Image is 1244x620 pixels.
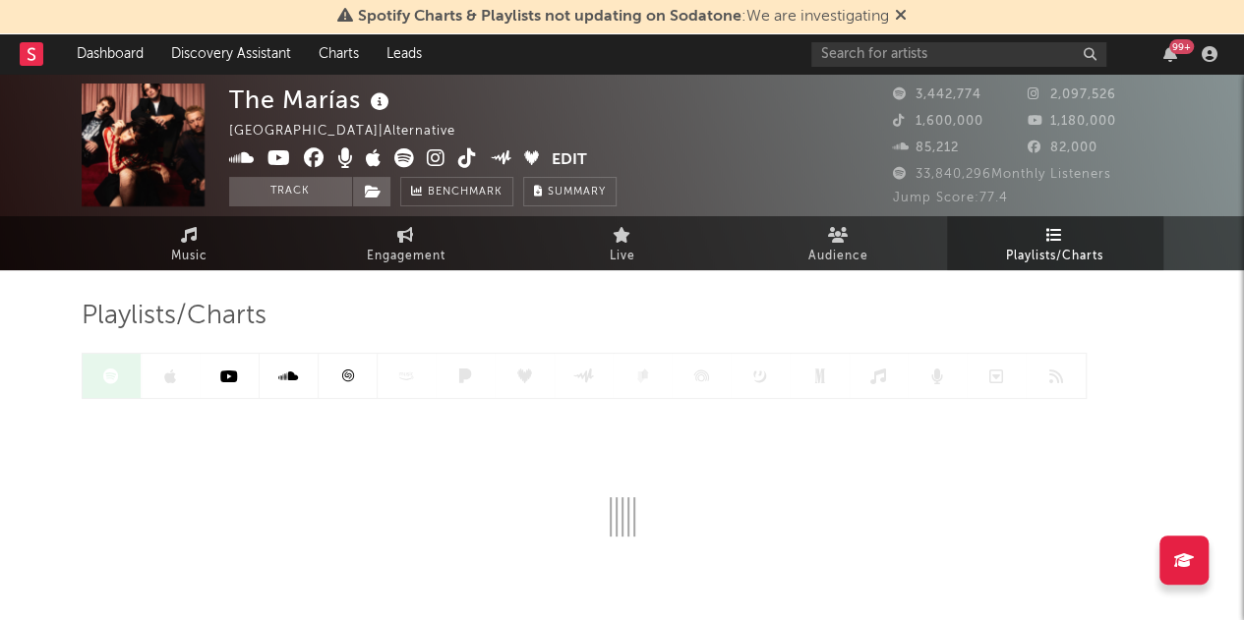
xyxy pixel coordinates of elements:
button: 99+ [1163,46,1177,62]
span: : We are investigating [358,9,889,25]
a: Music [82,216,298,270]
span: Spotify Charts & Playlists not updating on Sodatone [358,9,741,25]
span: Dismiss [895,9,907,25]
span: Live [610,245,635,268]
span: Playlists/Charts [1006,245,1103,268]
span: Benchmark [428,181,503,204]
span: Music [171,245,207,268]
button: Edit [552,148,587,173]
input: Search for artists [811,42,1106,67]
a: Engagement [298,216,514,270]
a: Discovery Assistant [157,34,305,74]
span: 2,097,526 [1028,88,1116,101]
span: Engagement [367,245,445,268]
span: 33,840,296 Monthly Listeners [893,168,1111,181]
div: The Marías [229,84,394,116]
span: 3,442,774 [893,88,981,101]
a: Playlists/Charts [947,216,1163,270]
a: Dashboard [63,34,157,74]
span: Jump Score: 77.4 [893,192,1008,204]
span: 82,000 [1028,141,1097,154]
a: Audience [731,216,947,270]
span: 85,212 [893,141,959,154]
span: 1,600,000 [893,115,983,128]
a: Charts [305,34,373,74]
span: Playlists/Charts [82,305,267,328]
span: 1,180,000 [1028,115,1116,128]
button: Summary [523,177,617,206]
button: Track [229,177,352,206]
a: Leads [373,34,436,74]
a: Benchmark [400,177,513,206]
div: [GEOGRAPHIC_DATA] | Alternative [229,120,478,143]
span: Audience [808,245,868,268]
a: Live [514,216,731,270]
div: 99 + [1169,39,1194,54]
span: Summary [548,187,606,197]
